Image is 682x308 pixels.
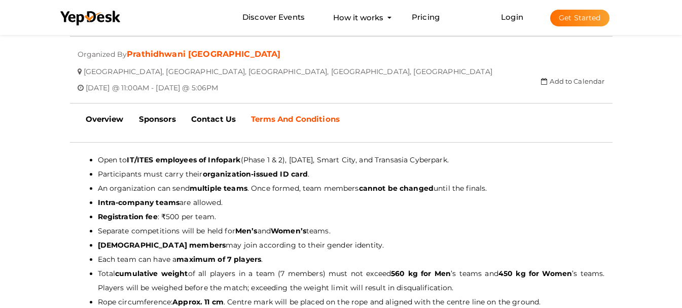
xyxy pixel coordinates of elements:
[98,212,158,221] b: Registration fee
[78,107,131,132] a: Overview
[98,169,310,179] span: Participants must carry their .
[271,226,306,235] b: Women’s
[98,269,605,292] span: Total of all players in a team (7 members) must not exceed ’s teams and ’s teams. Players will be...
[98,226,331,235] span: Separate competitions will be held for and teams.
[242,8,305,27] a: Discover Events
[98,241,226,250] b: [DEMOGRAPHIC_DATA] members
[98,255,263,264] span: Each team can have a .
[115,269,188,278] b: cumulative weight
[190,184,247,193] b: multiple teams
[98,155,449,164] span: Open to (Phase 1 & 2), [DATE], Smart City, and Transasia Cyberpark.
[78,42,127,59] span: Organized By
[243,107,347,132] a: Terms And Conditions
[235,226,258,235] b: Men’s
[359,184,434,193] b: cannot be changed
[84,59,492,76] span: [GEOGRAPHIC_DATA], [GEOGRAPHIC_DATA], [GEOGRAPHIC_DATA], [GEOGRAPHIC_DATA], [GEOGRAPHIC_DATA]
[98,198,223,207] span: are allowed.
[176,255,261,264] b: maximum of 7 players
[86,76,219,92] span: [DATE] @ 11:00AM - [DATE] @ 5:06PM
[127,155,240,164] b: IT/ITES employees of Infopark
[86,114,124,124] b: Overview
[391,269,451,278] b: 560 kg for Men
[127,49,280,59] a: Prathidhwani [GEOGRAPHIC_DATA]
[184,107,243,132] a: Contact Us
[412,8,440,27] a: Pricing
[330,8,386,27] button: How it works
[191,114,236,124] b: Contact Us
[98,212,217,221] span: : ₹500 per team.
[498,269,572,278] b: 450 kg for Women
[139,114,176,124] b: Sponsors
[98,184,487,193] span: An organization can send . Once formed, team members until the finals.
[172,297,224,306] b: Approx. 11 cm
[251,114,340,124] b: Terms And Conditions
[501,12,523,22] a: Login
[550,10,609,26] button: Get Started
[541,77,604,85] a: Add to Calendar
[98,297,541,306] span: Rope circumference: . Centre mark will be placed on the rope and aligned with the centre line on ...
[98,198,180,207] b: Intra-company teams
[203,169,308,179] b: organization-issued ID card
[131,107,184,132] a: Sponsors
[98,241,384,250] span: may join according to their gender identity.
